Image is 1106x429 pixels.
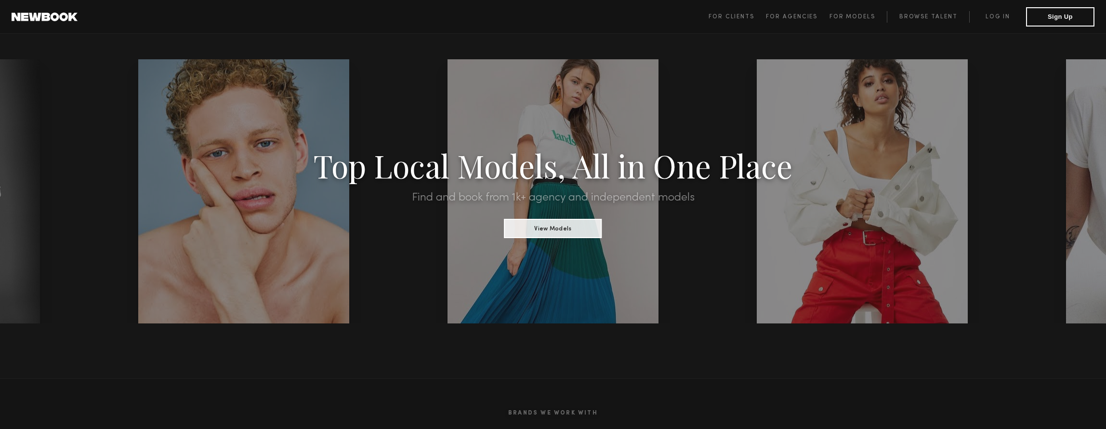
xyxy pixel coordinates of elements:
[887,11,969,23] a: Browse Talent
[709,11,766,23] a: For Clients
[766,14,817,20] span: For Agencies
[829,14,875,20] span: For Models
[829,11,887,23] a: For Models
[264,398,842,428] h2: Brands We Work With
[83,192,1023,203] h2: Find and book from 1k+ agency and independent models
[969,11,1026,23] a: Log in
[83,150,1023,180] h1: Top Local Models, All in One Place
[504,222,602,233] a: View Models
[1026,7,1094,27] button: Sign Up
[766,11,829,23] a: For Agencies
[504,219,602,238] button: View Models
[709,14,754,20] span: For Clients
